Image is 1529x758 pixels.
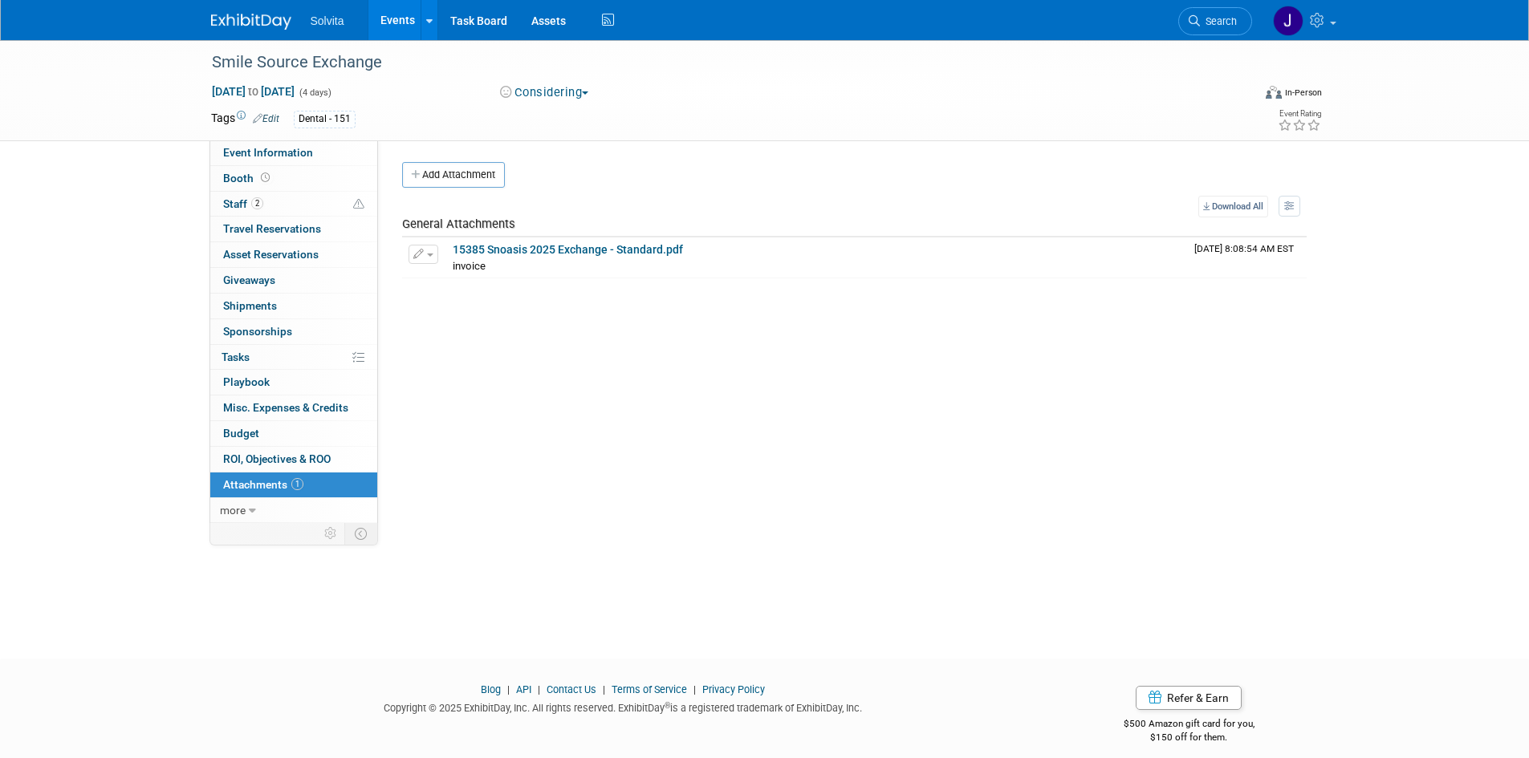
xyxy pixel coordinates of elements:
a: more [210,498,377,523]
span: to [246,85,261,98]
a: Attachments1 [210,472,377,497]
span: (4 days) [298,87,331,98]
div: Copyright © 2025 ExhibitDay, Inc. All rights reserved. ExhibitDay is a registered trademark of Ex... [211,697,1036,715]
span: [DATE] [DATE] [211,84,295,99]
div: Dental - 151 [294,111,356,128]
a: Budget [210,421,377,446]
div: Smile Source Exchange [206,48,1228,77]
a: ROI, Objectives & ROO [210,447,377,472]
span: Search [1200,15,1237,27]
span: Playbook [223,375,270,388]
span: Potential Scheduling Conflict -- at least one attendee is tagged in another overlapping event. [353,197,364,212]
a: Staff2 [210,192,377,217]
a: Giveaways [210,268,377,293]
span: Travel Reservations [223,222,321,235]
img: Format-Inperson.png [1266,86,1282,99]
td: Tags [211,110,279,128]
span: Sponsorships [223,325,292,338]
a: Contact Us [547,683,596,695]
a: API [516,683,531,695]
img: Josh Richardson [1273,6,1303,36]
span: Attachments [223,478,303,491]
div: $500 Amazon gift card for you, [1059,707,1319,744]
span: invoice [453,260,486,272]
span: Event Information [223,146,313,159]
span: Shipments [223,299,277,312]
span: Booth not reserved yet [258,172,273,184]
td: Toggle Event Tabs [344,523,377,544]
a: Download All [1198,196,1268,217]
a: Sponsorships [210,319,377,344]
span: Asset Reservations [223,248,319,261]
a: Tasks [210,345,377,370]
a: Blog [481,683,501,695]
td: Personalize Event Tab Strip [317,523,345,544]
span: Solvita [311,14,344,27]
a: Shipments [210,294,377,318]
span: Upload Timestamp [1194,243,1294,254]
div: Event Rating [1278,110,1321,118]
sup: ® [665,701,670,710]
span: ROI, Objectives & ROO [223,452,331,465]
button: Add Attachment [402,162,505,188]
span: | [689,683,700,695]
span: | [599,683,609,695]
span: Giveaways [223,274,275,286]
span: more [220,504,246,517]
span: | [534,683,544,695]
span: Staff [223,197,263,210]
span: General Attachments [402,217,515,231]
td: Upload Timestamp [1188,237,1307,278]
button: Considering [494,84,595,101]
a: Asset Reservations [210,242,377,267]
span: Budget [223,427,259,440]
div: Event Format [1157,83,1323,107]
span: | [503,683,514,695]
span: Tasks [222,351,250,363]
img: ExhibitDay [211,14,291,30]
a: Search [1178,7,1252,35]
div: $150 off for them. [1059,731,1319,744]
a: Booth [210,166,377,191]
a: 15385 Snoasis 2025 Exchange - Standard.pdf [453,243,683,256]
a: Travel Reservations [210,217,377,241]
span: 1 [291,478,303,490]
a: Playbook [210,370,377,395]
a: Privacy Policy [702,683,765,695]
span: 2 [251,197,263,209]
a: Misc. Expenses & Credits [210,395,377,420]
a: Refer & Earn [1136,686,1242,710]
a: Terms of Service [612,683,687,695]
a: Event Information [210,140,377,165]
div: In-Person [1284,87,1322,99]
span: Misc. Expenses & Credits [223,401,348,414]
span: Booth [223,172,273,184]
a: Edit [253,113,279,124]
